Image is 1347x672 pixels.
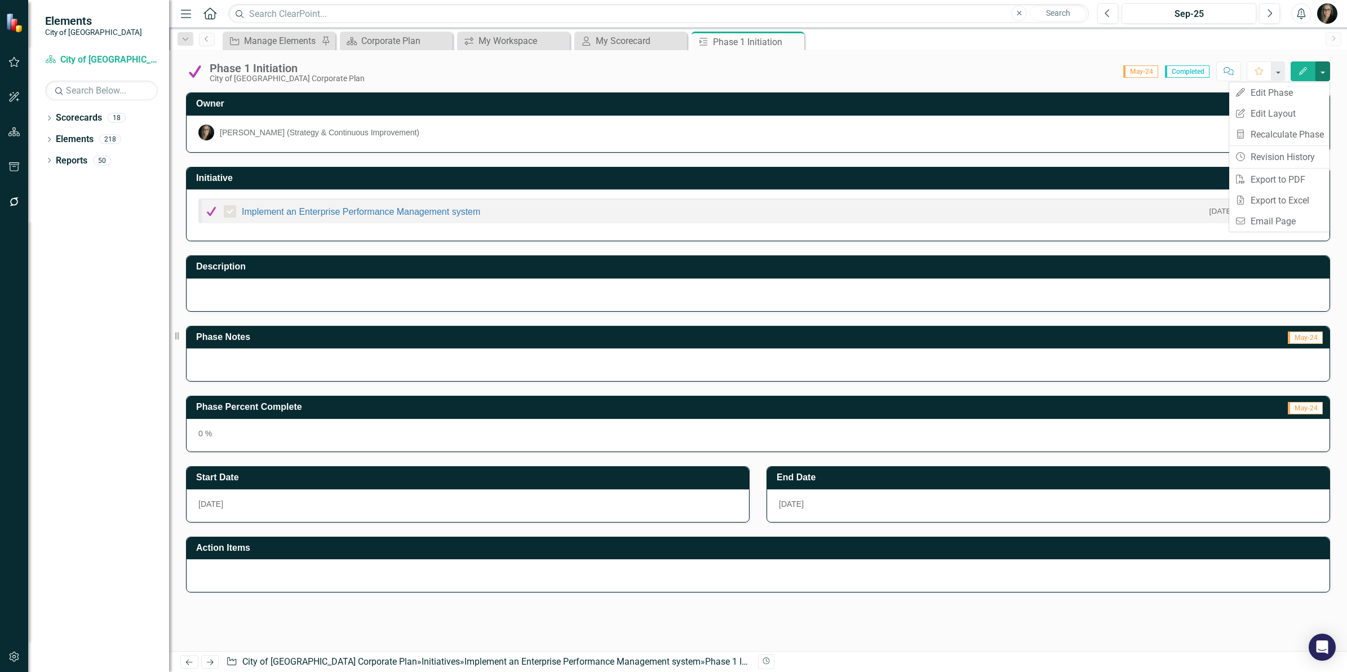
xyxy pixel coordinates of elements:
span: Completed [1165,65,1209,78]
a: Edit Layout [1229,103,1330,124]
a: Scorecards [56,112,102,125]
div: [PERSON_NAME] (Strategy & Continuous Improvement) [220,127,419,138]
button: Sep-25 [1122,3,1256,24]
div: Manage Elements [244,34,318,48]
span: Elements [45,14,142,28]
a: Edit Phase [1229,82,1330,103]
img: Natalie Kovach [198,125,214,140]
h3: Phase Notes [196,332,873,342]
h3: Action Items [196,543,1324,553]
img: Natalie Kovach [1317,3,1337,24]
a: Export to PDF [1229,169,1330,190]
span: [DATE] [198,499,223,509]
div: Phase 1 Initiation [210,62,365,74]
img: ClearPoint Strategy [6,12,25,32]
div: Open Intercom Messenger [1309,634,1336,661]
span: May-24 [1123,65,1158,78]
input: Search Below... [45,81,158,100]
div: 218 [99,135,121,144]
a: City of [GEOGRAPHIC_DATA] Corporate Plan [242,656,417,667]
h3: Initiative [196,173,1324,183]
div: 0 % [187,419,1330,452]
a: Implement an Enterprise Performance Management system [464,656,701,667]
img: Complete [205,205,218,218]
a: Corporate Plan [343,34,450,48]
a: Revision History [1229,147,1330,167]
input: Search ClearPoint... [228,4,1089,24]
div: City of [GEOGRAPHIC_DATA] Corporate Plan [210,74,365,83]
a: City of [GEOGRAPHIC_DATA] Corporate Plan [45,54,158,67]
div: My Workspace [478,34,567,48]
div: My Scorecard [596,34,684,48]
a: Export to Excel [1229,190,1330,211]
a: Initiatives [422,656,460,667]
div: Phase 1 Initiation [713,35,801,49]
small: City of [GEOGRAPHIC_DATA] [45,28,142,37]
div: 50 [93,156,111,165]
div: Sep-25 [1126,7,1252,21]
a: Recalculate Phase [1229,124,1330,145]
div: » » » [226,656,750,669]
span: [DATE] [779,499,804,509]
div: 18 [108,113,126,123]
h3: End Date [777,472,1324,483]
h3: Owner [196,99,1324,109]
a: Implement an Enterprise Performance Management system [242,207,480,216]
span: May-24 [1288,331,1323,344]
div: Corporate Plan [361,34,450,48]
span: Search [1046,8,1070,17]
div: Phase 1 Initiation [705,656,774,667]
img: Complete [186,63,204,81]
a: Reports [56,154,87,167]
a: Email Page [1229,211,1330,232]
span: May-24 [1288,402,1323,414]
button: Search [1030,6,1086,21]
h3: Phase Percent Complete [196,402,1037,412]
a: Elements [56,133,94,146]
small: [DATE] - [DATE] [1209,206,1265,216]
a: Manage Elements [225,34,318,48]
a: My Workspace [460,34,567,48]
h3: Description [196,262,1324,272]
h3: Start Date [196,472,743,483]
a: My Scorecard [577,34,684,48]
